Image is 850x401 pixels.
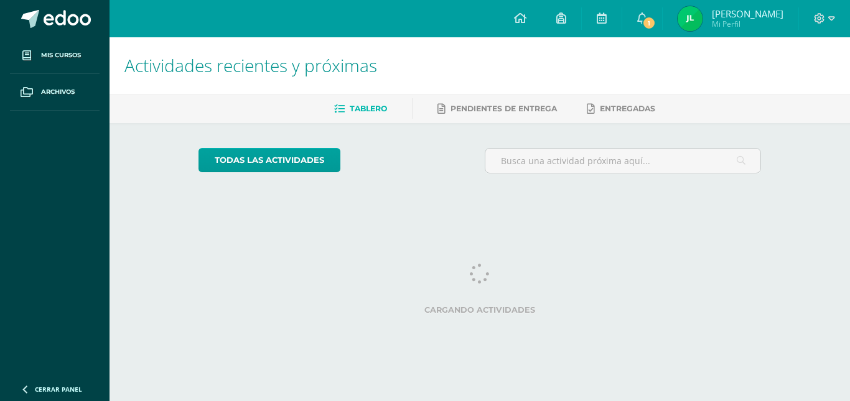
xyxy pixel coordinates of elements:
[350,104,387,113] span: Tablero
[642,16,656,30] span: 1
[485,149,761,173] input: Busca una actividad próxima aquí...
[41,50,81,60] span: Mis cursos
[41,87,75,97] span: Archivos
[678,6,703,31] img: 6233c4221bbb19576ca63f4330107800.png
[124,53,377,77] span: Actividades recientes y próximas
[600,104,655,113] span: Entregadas
[437,99,557,119] a: Pendientes de entrega
[198,148,340,172] a: todas las Actividades
[712,19,783,29] span: Mi Perfil
[10,74,100,111] a: Archivos
[451,104,557,113] span: Pendientes de entrega
[35,385,82,394] span: Cerrar panel
[10,37,100,74] a: Mis cursos
[198,305,762,315] label: Cargando actividades
[712,7,783,20] span: [PERSON_NAME]
[334,99,387,119] a: Tablero
[587,99,655,119] a: Entregadas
